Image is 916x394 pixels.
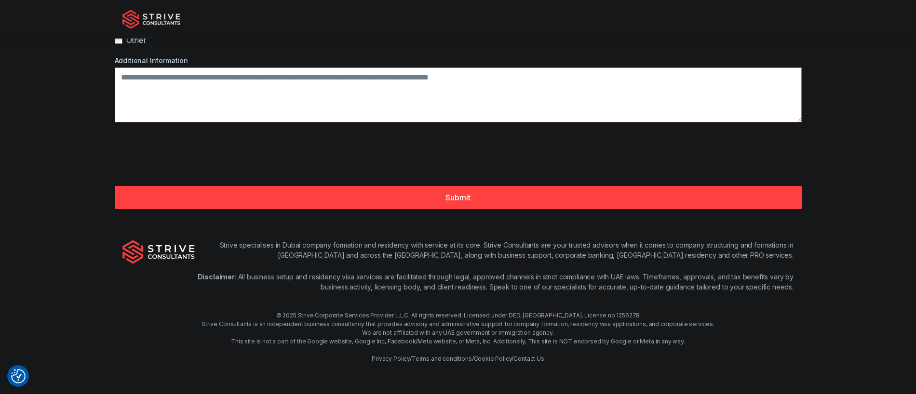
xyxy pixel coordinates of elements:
[115,36,122,44] input: Other
[412,355,472,362] a: Terms and conditions
[11,369,26,383] img: Revisit consent button
[195,240,794,260] p: Strive specialises in Dubai company formation and residency with service at its core. Strive Cons...
[115,55,802,66] label: Additional Information
[122,10,180,29] img: Strive Consultants
[122,240,195,264] img: Strive Consultants
[11,369,26,383] button: Consent Preferences
[372,355,410,362] a: Privacy Policy
[126,34,147,46] span: Other
[195,272,794,292] p: : All business setup and residency visa services are facilitated through legal, approved channels...
[513,355,544,362] a: Contact Us
[115,186,802,209] button: Submit
[474,355,512,362] a: Cookie Policy
[198,273,235,281] strong: Disclaimer
[115,137,261,174] iframe: reCAPTCHA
